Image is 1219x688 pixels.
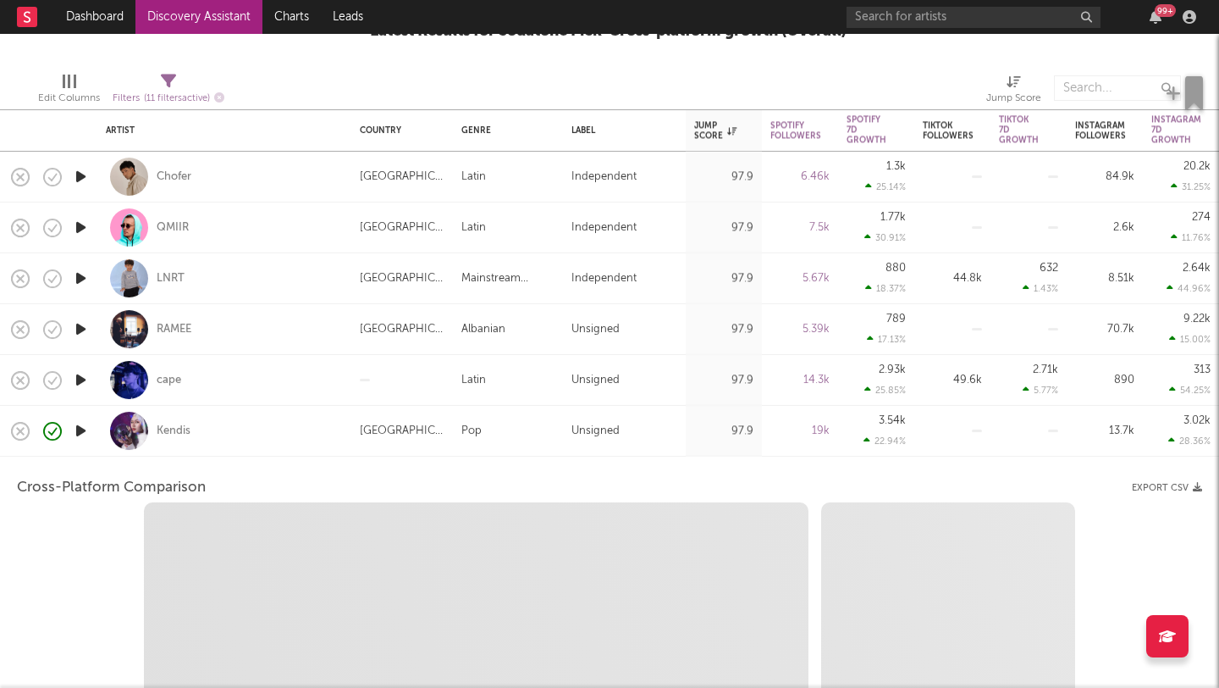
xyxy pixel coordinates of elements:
div: 25.14 % [865,181,906,192]
div: 20.2k [1183,161,1211,172]
div: Country [360,125,436,136]
div: Latin [461,218,486,238]
div: 890 [1075,370,1134,391]
span: Cross-Platform Comparison [17,478,206,498]
div: Unsigned [571,370,620,391]
div: 2.6k [1075,218,1134,238]
div: 13.7k [1075,421,1134,441]
div: Instagram Followers [1075,120,1126,141]
div: 18.37 % [865,283,906,294]
div: Latin [461,370,486,391]
div: Jump Score [986,88,1041,108]
div: Label [571,125,669,136]
div: 70.7k [1075,319,1134,340]
div: [GEOGRAPHIC_DATA] [360,319,444,340]
div: 2.71k [1033,364,1058,375]
div: 7.5k [770,218,830,238]
div: Spotify 7D Growth [847,114,886,145]
div: Edit Columns [38,88,100,108]
input: Search for artists [847,7,1100,28]
div: Unsigned [571,421,620,441]
a: QMIIR [157,220,189,236]
div: Jump Score [986,67,1041,116]
div: Filters(11 filters active) [113,67,224,116]
div: 15.00 % [1169,334,1211,345]
div: 2.93k [879,364,906,375]
div: 97.9 [694,167,753,187]
div: 44.8k [923,269,982,289]
div: 5.39k [770,319,830,340]
div: 2.64k [1183,263,1211,274]
div: Filters [113,88,224,109]
div: Independent [571,218,637,238]
div: [GEOGRAPHIC_DATA] [360,421,444,441]
input: Search... [1054,75,1181,101]
div: 84.9k [1075,167,1134,187]
div: 632 [1040,263,1058,274]
div: 11.76 % [1171,232,1211,243]
div: Genre [461,125,546,136]
div: 789 [886,313,906,325]
div: 3.54k [879,415,906,426]
div: 19k [770,421,830,441]
div: Tiktok Followers [923,120,974,141]
div: Independent [571,167,637,187]
div: 49.6k [923,370,982,391]
div: [GEOGRAPHIC_DATA] [360,167,444,187]
a: cape [157,373,181,388]
div: 9.22k [1183,313,1211,325]
a: RAMEE [157,322,191,337]
a: Chofer [157,169,191,185]
div: Spotify Followers [770,120,821,141]
div: 6.46k [770,167,830,187]
div: 25.85 % [864,385,906,396]
div: 97.9 [694,421,753,441]
div: 14.3k [770,370,830,391]
div: 97.9 [694,218,753,238]
div: Instagram 7D Growth [1151,114,1201,145]
div: Jump Score [694,120,736,141]
div: 1.43 % [1023,283,1058,294]
div: Latest Results for Sodatone Pick ' Cross-platform growth (Overall) ' [370,21,850,42]
div: 30.91 % [864,232,906,243]
button: Export CSV [1132,483,1202,493]
div: 97.9 [694,370,753,391]
div: Unsigned [571,319,620,340]
div: 28.36 % [1168,436,1211,447]
div: 313 [1194,364,1211,375]
div: 5.77 % [1023,385,1058,396]
div: 44.96 % [1167,283,1211,294]
div: Latin [461,167,486,187]
div: 97.9 [694,319,753,340]
div: 17.13 % [867,334,906,345]
div: 1.3k [886,161,906,172]
div: Mainstream Electronic [461,269,554,289]
button: 99+ [1150,10,1161,24]
div: [GEOGRAPHIC_DATA] [360,218,444,238]
div: Independent [571,269,637,289]
div: Tiktok 7D Growth [999,114,1039,145]
div: Artist [106,125,334,136]
div: 5.67k [770,269,830,289]
div: 1.77k [880,212,906,223]
div: 97.9 [694,269,753,289]
span: ( 11 filters active) [144,94,210,103]
div: 99 + [1155,4,1176,17]
div: 31.25 % [1171,181,1211,192]
a: Kendis [157,424,190,439]
div: 22.94 % [863,436,906,447]
div: 274 [1192,212,1211,223]
div: Albanian [461,319,505,340]
div: 54.25 % [1169,385,1211,396]
div: [GEOGRAPHIC_DATA] [360,269,444,289]
a: LNRT [157,271,185,286]
div: Pop [461,421,482,441]
div: Edit Columns [38,67,100,116]
div: 880 [885,263,906,274]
